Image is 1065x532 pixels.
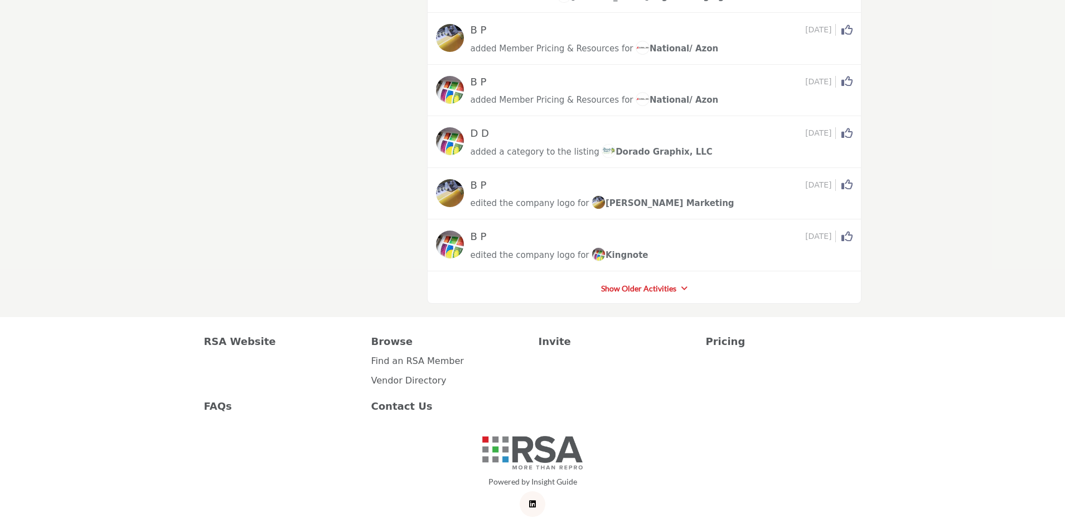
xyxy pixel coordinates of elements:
[592,250,648,260] span: Kingnote
[601,283,676,294] a: Show Older Activities
[436,231,464,258] img: avtar-image
[602,145,713,159] a: imageDorado Graphix, LLC
[471,179,487,191] h5: B P
[602,147,713,157] span: Dorado Graphix, LLC
[592,198,734,208] span: [PERSON_NAME] Marketing
[482,436,583,469] img: No Site Logo
[471,127,489,140] h5: D D
[636,41,650,55] img: image
[841,128,853,139] i: Click to Like this activity
[371,334,527,349] a: Browse
[602,144,616,158] img: image
[636,44,718,54] span: National/ Azon
[805,76,835,88] span: [DATE]
[592,247,606,261] img: image
[805,231,835,242] span: [DATE]
[805,179,835,191] span: [DATE]
[636,95,718,105] span: National/ Azon
[488,477,577,486] a: Powered by Insight Guide
[204,334,360,349] a: RSA Website
[841,231,853,242] i: Click to Like this activity
[805,127,835,139] span: [DATE]
[436,179,464,207] img: avtar-image
[371,375,447,386] a: Vendor Directory
[841,76,853,87] i: Click to Like this activity
[471,198,589,208] span: edited the company logo for
[371,399,527,414] a: Contact Us
[805,24,835,36] span: [DATE]
[539,334,694,349] a: Invite
[636,93,718,107] a: imageNational/ Azon
[471,231,487,243] h5: B P
[471,24,487,36] h5: B P
[436,76,464,104] img: avtar-image
[636,42,718,56] a: imageNational/ Azon
[471,76,487,88] h5: B P
[471,44,633,54] span: added Member Pricing & Resources for
[471,250,589,260] span: edited the company logo for
[592,248,648,262] a: imageKingnote
[471,147,599,157] span: added a category to the listing
[436,24,464,52] img: avtar-image
[841,25,853,36] i: Click to Like this activity
[636,92,650,106] img: image
[371,356,464,366] a: Find an RSA Member
[592,195,606,209] img: image
[471,95,633,105] span: added Member Pricing & Resources for
[436,127,464,155] img: avtar-image
[592,196,734,210] a: image[PERSON_NAME] Marketing
[841,179,853,190] i: Click to Like this activity
[204,399,360,414] a: FAQs
[520,491,545,517] a: LinkedIn Link
[706,334,861,349] a: Pricing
